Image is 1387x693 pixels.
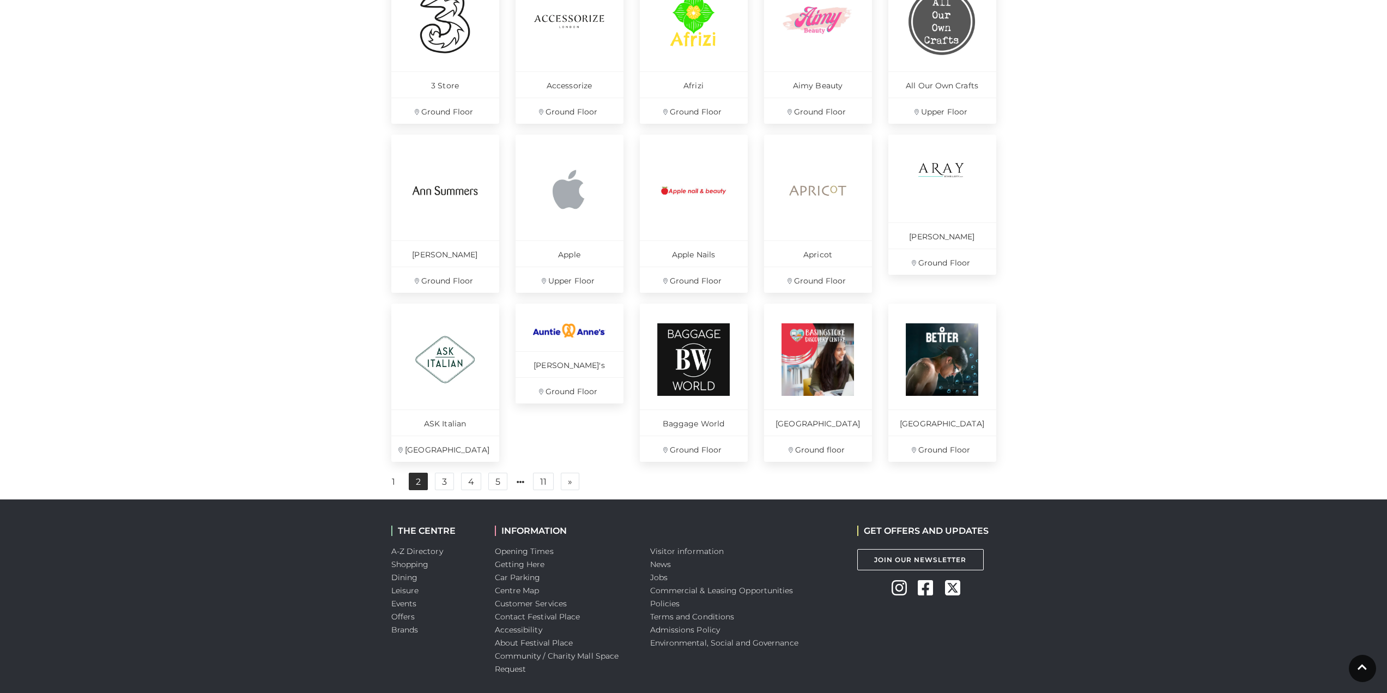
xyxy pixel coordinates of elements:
[640,98,748,124] p: Ground Floor
[650,586,794,595] a: Commercial & Leasing Opportunities
[764,409,872,436] p: [GEOGRAPHIC_DATA]
[488,473,507,490] a: 5
[640,71,748,98] p: Afrizi
[516,377,623,403] p: Ground Floor
[650,546,724,556] a: Visitor information
[495,546,554,556] a: Opening Times
[435,473,454,490] a: 3
[888,71,996,98] p: All Our Own Crafts
[495,559,545,569] a: Getting Here
[516,304,623,403] a: [PERSON_NAME]'s Ground Floor
[495,612,580,622] a: Contact Festival Place
[640,436,748,462] p: Ground Floor
[764,267,872,293] p: Ground Floor
[391,612,415,622] a: Offers
[461,473,481,490] a: 4
[391,573,418,582] a: Dining
[888,409,996,436] p: [GEOGRAPHIC_DATA]
[650,625,720,635] a: Admissions Policy
[650,599,680,608] a: Policies
[888,222,996,249] p: [PERSON_NAME]
[650,573,668,582] a: Jobs
[764,436,872,462] p: Ground floor
[495,625,542,635] a: Accessibility
[391,599,417,608] a: Events
[857,549,984,570] a: Join Our Newsletter
[391,71,499,98] p: 3 Store
[888,304,996,462] a: [GEOGRAPHIC_DATA] Ground Floor
[640,304,748,462] a: Baggage World Ground Floor
[640,409,748,436] p: Baggage World
[533,473,554,490] a: 11
[650,612,735,622] a: Terms and Conditions
[391,526,479,536] h2: THE CENTRE
[495,651,619,674] a: Community / Charity Mall Space Request
[516,240,623,267] p: Apple
[516,71,623,98] p: Accessorize
[391,240,499,267] p: [PERSON_NAME]
[650,559,671,569] a: News
[495,586,540,595] a: Centre Map
[409,473,428,490] a: 2
[516,98,623,124] p: Ground Floor
[385,473,402,491] a: 1
[561,473,579,490] a: Next
[516,135,623,293] a: Apple Upper Floor
[495,599,567,608] a: Customer Services
[764,240,872,267] p: Apricot
[495,638,573,648] a: About Festival Place
[391,625,419,635] a: Brands
[495,526,634,536] h2: INFORMATION
[391,586,419,595] a: Leisure
[391,267,499,293] p: Ground Floor
[888,249,996,275] p: Ground Floor
[640,135,748,293] a: Apple Nails Ground Floor
[495,573,541,582] a: Car Parking
[888,436,996,462] p: Ground Floor
[516,267,623,293] p: Upper Floor
[516,351,623,377] p: [PERSON_NAME]'s
[857,526,989,536] h2: GET OFFERS AND UPDATES
[391,546,443,556] a: A-Z Directory
[764,71,872,98] p: Aimy Beauty
[764,304,872,462] a: [GEOGRAPHIC_DATA] Ground floor
[568,478,572,485] span: »
[888,135,996,275] a: [PERSON_NAME] Ground Floor
[391,409,499,436] p: ASK Italian
[764,135,872,293] a: Apricot Ground Floor
[640,267,748,293] p: Ground Floor
[391,98,499,124] p: Ground Floor
[391,304,499,462] a: ASK Italian [GEOGRAPHIC_DATA]
[391,135,499,293] a: [PERSON_NAME] Ground Floor
[391,436,499,462] p: [GEOGRAPHIC_DATA]
[650,638,798,648] a: Environmental, Social and Governance
[640,240,748,267] p: Apple Nails
[764,98,872,124] p: Ground Floor
[888,98,996,124] p: Upper Floor
[391,559,429,569] a: Shopping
